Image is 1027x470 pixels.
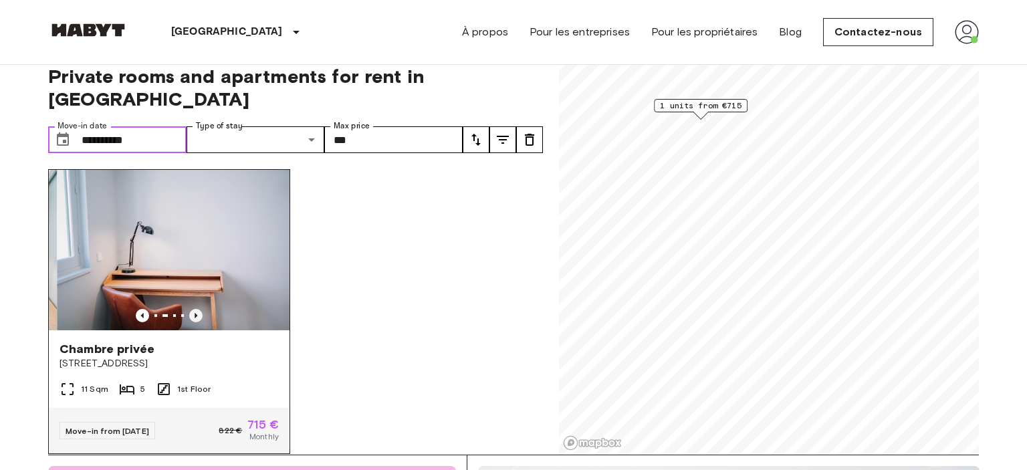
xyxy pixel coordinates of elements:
[196,120,243,132] label: Type of stay
[136,309,149,322] button: Previous image
[955,20,979,44] img: avatar
[462,24,508,40] a: À propos
[48,23,128,37] img: Habyt
[177,383,211,395] span: 1st Floor
[516,126,543,153] button: tune
[559,49,979,455] canvas: Map
[651,24,758,40] a: Pour les propriétaires
[66,426,149,436] span: Move-in from [DATE]
[48,169,290,454] a: Marketing picture of unit ES-15-032-002-02HMarketing picture of unit ES-15-032-002-02HPrevious im...
[249,431,279,443] span: Monthly
[58,120,107,132] label: Move-in date
[60,341,154,357] span: Chambre privée
[140,383,145,395] span: 5
[530,24,630,40] a: Pour les entreprises
[189,309,203,322] button: Previous image
[60,357,279,370] span: [STREET_ADDRESS]
[49,126,76,153] button: Choose date, selected date is 1 Dec 2025
[48,65,543,110] span: Private rooms and apartments for rent in [GEOGRAPHIC_DATA]
[823,18,933,46] a: Contactez-nous
[654,99,748,120] div: Map marker
[779,24,802,40] a: Blog
[463,126,489,153] button: tune
[660,100,741,112] span: 1 units from €715
[57,170,298,330] img: Marketing picture of unit ES-15-032-002-02H
[171,24,283,40] p: [GEOGRAPHIC_DATA]
[563,435,622,451] a: Mapbox logo
[219,425,242,437] span: 822 €
[334,120,370,132] label: Max price
[81,383,108,395] span: 11 Sqm
[489,126,516,153] button: tune
[247,419,279,431] span: 715 €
